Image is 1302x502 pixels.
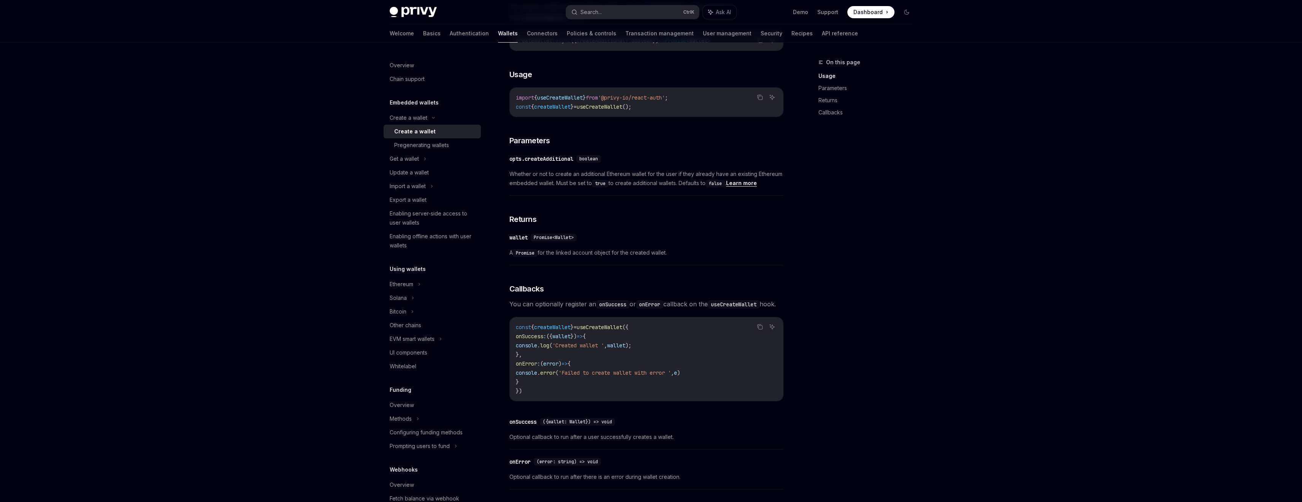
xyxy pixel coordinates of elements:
[537,94,583,101] span: useCreateWallet
[543,333,546,340] span: :
[847,6,894,18] a: Dashboard
[537,360,540,367] span: :
[384,359,481,373] a: Whitelabel
[761,24,782,43] a: Security
[390,307,406,316] div: Bitcoin
[586,94,598,101] span: from
[537,369,540,376] span: .
[767,322,777,332] button: Ask AI
[509,214,537,225] span: Returns
[509,472,783,481] span: Optional callback to run after there is an error during wallet creation.
[384,166,481,179] a: Update a wallet
[516,333,543,340] span: onSuccess
[534,324,571,331] span: createWallet
[527,24,558,43] a: Connectors
[567,24,616,43] a: Policies & controls
[516,342,537,349] span: console
[509,432,783,442] span: Optional callback to run after a user successfully creates a wallet.
[574,103,577,110] span: =
[390,385,411,394] h5: Funding
[592,180,609,187] code: true
[390,98,439,107] h5: Embedded wallets
[561,360,568,367] span: =>
[537,459,598,465] span: (error: string) => void
[566,5,699,19] button: Search...CtrlK
[450,24,489,43] a: Authentication
[598,94,665,101] span: '@privy-io/react-auth'
[818,94,919,106] a: Returns
[793,8,808,16] a: Demo
[552,333,571,340] span: wallet
[390,428,463,437] div: Configuring funding methods
[384,346,481,359] a: UI components
[509,155,573,163] div: opts.createAdditional
[767,92,777,102] button: Ask AI
[534,234,574,241] span: Promise<Wallet>
[384,138,481,152] a: Pregenerating wallets
[568,360,571,367] span: {
[540,360,543,367] span: (
[822,24,858,43] a: API reference
[498,24,518,43] a: Wallets
[390,465,418,474] h5: Webhooks
[726,180,757,187] a: Learn more
[390,321,421,330] div: Other chains
[384,125,481,138] a: Create a wallet
[577,103,622,110] span: useCreateWallet
[625,342,631,349] span: );
[625,24,694,43] a: Transaction management
[853,8,883,16] span: Dashboard
[390,293,407,302] div: Solana
[571,103,574,110] span: }
[755,92,765,102] button: Copy the contents from the code block
[818,82,919,94] a: Parameters
[390,264,426,274] h5: Using wallets
[516,351,522,358] span: },
[516,378,519,385] span: }
[674,369,677,376] span: e
[516,94,534,101] span: import
[583,94,586,101] span: }
[509,135,550,146] span: Parameters
[384,230,481,252] a: Enabling offline actions with user wallets
[394,127,436,136] div: Create a wallet
[604,342,607,349] span: ,
[552,342,604,349] span: 'Created wallet '
[540,369,555,376] span: error
[579,156,598,162] span: boolean
[513,249,538,257] code: Promise
[384,72,481,86] a: Chain support
[384,426,481,439] a: Configuring funding methods
[509,69,532,80] span: Usage
[537,342,540,349] span: .
[534,94,537,101] span: {
[549,342,552,349] span: (
[390,480,414,489] div: Overview
[818,70,919,82] a: Usage
[671,369,674,376] span: ,
[826,58,860,67] span: On this page
[516,324,531,331] span: const
[390,168,429,177] div: Update a wallet
[558,360,561,367] span: )
[817,8,838,16] a: Support
[791,24,813,43] a: Recipes
[384,398,481,412] a: Overview
[390,232,476,250] div: Enabling offline actions with user wallets
[390,113,427,122] div: Create a wallet
[509,299,783,309] span: You can optionally register an or callback on the hook.
[622,103,631,110] span: ();
[509,248,783,257] span: A for the linked account object for the created wallet.
[509,234,528,241] div: wallet
[384,478,481,492] a: Overview
[390,401,414,410] div: Overview
[540,342,549,349] span: log
[509,169,783,188] span: Whether or not to create an additional Ethereum wallet for the user if they already have an exist...
[531,103,534,110] span: {
[390,442,450,451] div: Prompting users to fund
[390,195,427,204] div: Export a wallet
[509,418,537,426] div: onSuccess
[683,9,695,15] span: Ctrl K
[384,207,481,230] a: Enabling server-side access to user wallets
[390,348,427,357] div: UI components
